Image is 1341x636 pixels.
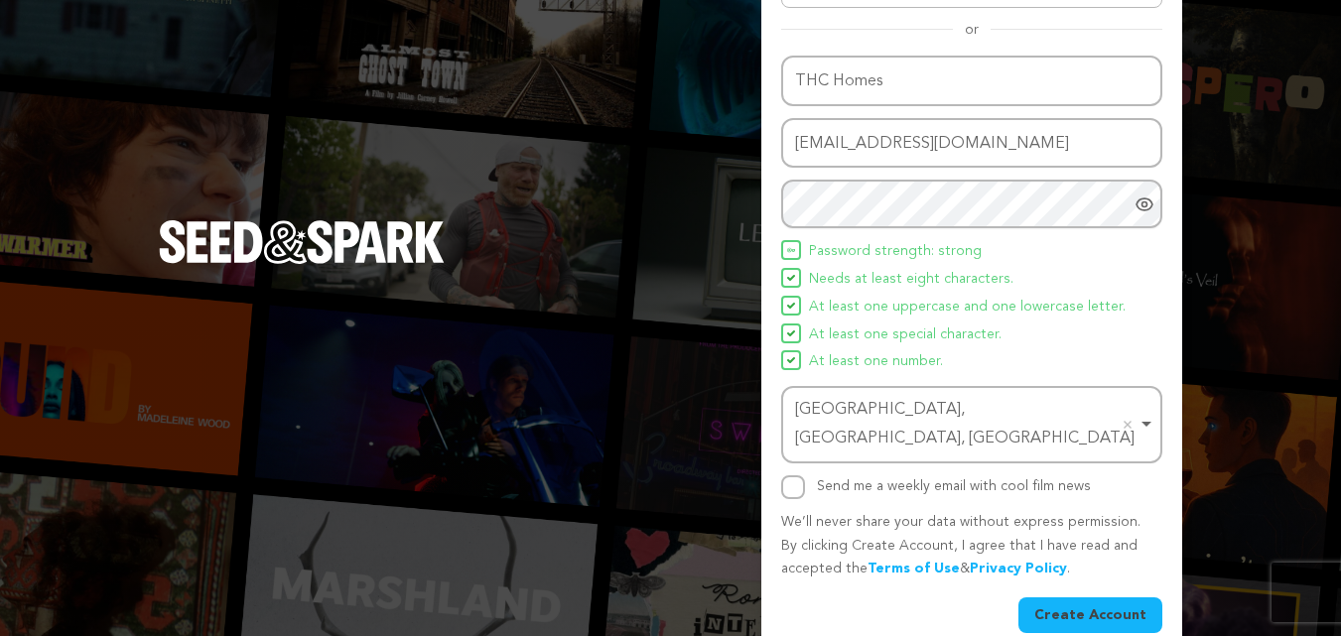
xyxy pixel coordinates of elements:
[817,479,1091,493] label: Send me a weekly email with cool film news
[809,240,982,264] span: Password strength: strong
[1118,415,1138,435] button: Remove item: 'ChIJI__egEUioFMRXRX2SgygH0E'
[787,302,795,310] img: Seed&Spark Icon
[159,220,445,304] a: Seed&Spark Homepage
[868,562,960,575] a: Terms of Use
[970,562,1067,575] a: Privacy Policy
[809,350,943,374] span: At least one number.
[953,20,991,40] span: or
[159,220,445,264] img: Seed&Spark Logo
[795,396,1137,453] div: [GEOGRAPHIC_DATA], [GEOGRAPHIC_DATA], [GEOGRAPHIC_DATA]
[809,268,1013,292] span: Needs at least eight characters.
[787,329,795,337] img: Seed&Spark Icon
[1135,194,1154,214] a: Show password as plain text. Warning: this will display your password on the screen.
[781,118,1162,169] input: Email address
[781,511,1162,581] p: We’ll never share your data without express permission. By clicking Create Account, I agree that ...
[781,56,1162,106] input: Name
[787,274,795,282] img: Seed&Spark Icon
[787,246,795,254] img: Seed&Spark Icon
[809,296,1126,319] span: At least one uppercase and one lowercase letter.
[1018,597,1162,633] button: Create Account
[787,356,795,364] img: Seed&Spark Icon
[809,323,1002,347] span: At least one special character.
